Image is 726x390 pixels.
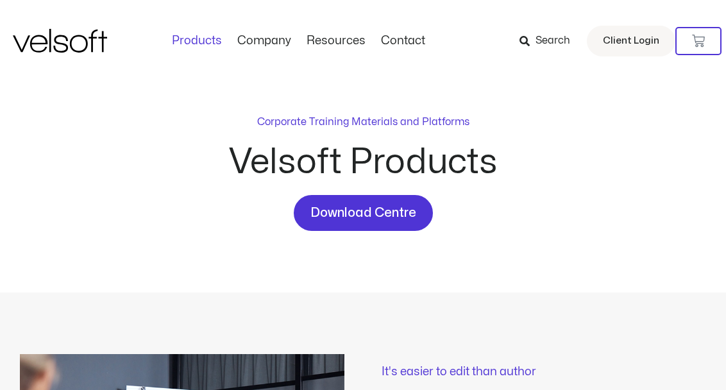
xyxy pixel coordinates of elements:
a: Search [519,30,579,52]
a: CompanyMenu Toggle [230,34,299,48]
a: ResourcesMenu Toggle [299,34,373,48]
a: Client Login [587,26,675,56]
a: ContactMenu Toggle [373,34,433,48]
h2: Velsoft Products [132,145,594,180]
p: It's easier to edit than author [382,366,706,378]
p: Corporate Training Materials and Platforms [257,114,469,130]
img: Velsoft Training Materials [13,29,107,53]
nav: Menu [164,34,433,48]
a: ProductsMenu Toggle [164,34,230,48]
span: Search [536,33,570,49]
a: Download Centre [294,195,433,231]
span: Client Login [603,33,659,49]
span: Download Centre [310,203,416,223]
